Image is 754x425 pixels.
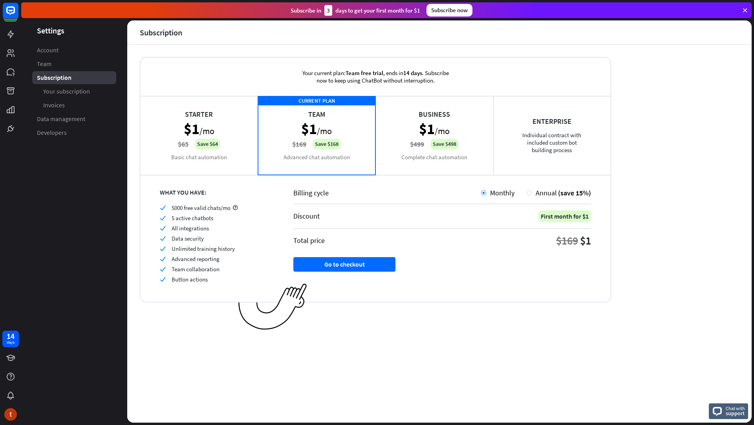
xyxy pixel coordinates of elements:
span: Annual [536,188,557,197]
span: Monthly [490,188,514,197]
span: Your subscription [43,87,90,96]
span: Developers [37,129,67,137]
div: $1 [580,234,591,248]
a: Invoices [32,99,116,112]
img: ec979a0a656117aaf919.png [238,283,307,330]
div: 3 [324,5,332,16]
span: Invoices [43,101,65,109]
div: 14 [7,333,15,340]
span: Subscription [37,74,71,82]
span: 5 active chatbots [172,214,213,222]
div: $169 [556,234,578,248]
div: Subscribe now [426,4,472,17]
i: check [160,235,166,241]
span: Button actions [172,276,208,283]
i: check [160,225,166,231]
div: WHAT YOU HAVE: [160,188,274,196]
span: 5000 free valid chats/mo [172,204,231,212]
i: check [160,205,166,211]
span: Advanced reporting [172,255,220,263]
span: Team free trial [346,69,383,77]
div: Billing cycle [293,188,481,197]
span: Data management [37,115,85,123]
button: Open LiveChat chat widget [6,3,30,27]
div: Subscription [140,28,182,37]
div: days [7,340,15,345]
i: check [160,266,166,272]
i: check [160,276,166,282]
div: Subscribe in days to get your first month for $1 [291,5,420,16]
a: Data management [32,112,116,125]
div: Total price [293,236,325,245]
a: Account [32,44,116,57]
span: (save 15%) [558,188,591,197]
header: Settings [21,25,127,36]
span: support [726,410,745,417]
a: Developers [32,126,116,139]
span: Data security [172,235,204,242]
i: check [160,256,166,262]
span: Team [37,60,51,68]
a: Team [32,57,116,70]
div: Discount [293,212,320,221]
span: Chat with [726,405,745,412]
span: 14 days [403,69,422,77]
div: First month for $1 [538,210,591,222]
span: Team collaboration [172,265,220,273]
a: Your subscription [32,85,116,98]
span: Account [37,46,59,54]
span: All integrations [172,224,209,232]
i: check [160,215,166,221]
div: Your current plan: , ends in . Subscribe now to keep using ChatBot without interruption. [291,57,460,96]
a: 14 days [2,331,19,347]
i: check [160,246,166,252]
span: Unlimited training history [172,245,235,252]
button: Go to checkout [293,257,395,272]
